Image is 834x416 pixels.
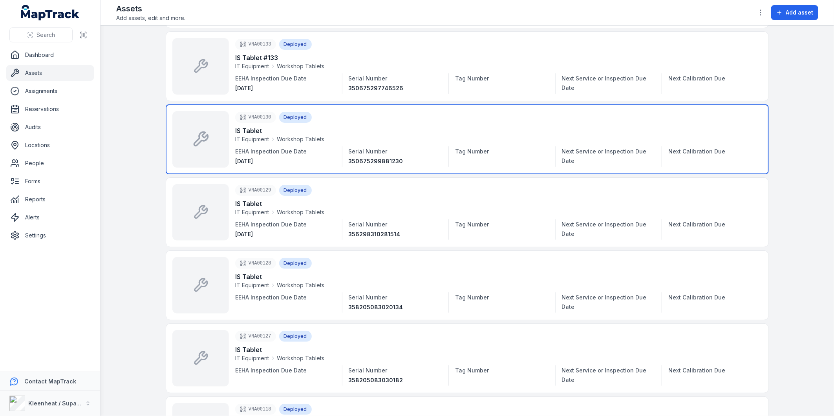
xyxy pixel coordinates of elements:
[6,101,94,117] a: Reservations
[349,304,403,310] span: 358205083020134
[349,231,401,237] span: 356298310281514
[6,192,94,207] a: Reports
[24,378,76,385] strong: Contact MapTrack
[21,5,80,20] a: MapTrack
[37,31,55,39] span: Search
[6,155,94,171] a: People
[6,210,94,225] a: Alerts
[6,83,94,99] a: Assignments
[235,85,253,91] span: [DATE]
[6,228,94,243] a: Settings
[235,231,253,237] span: [DATE]
[235,231,253,237] time: 15/04/2025, 12:00:00 am
[116,14,185,22] span: Add assets, edit and more.
[9,27,73,42] button: Search
[6,137,94,153] a: Locations
[116,3,185,14] h2: Assets
[6,65,94,81] a: Assets
[349,158,403,164] span: 350675299881230
[6,173,94,189] a: Forms
[786,9,813,16] span: Add asset
[349,377,403,383] span: 358205083030182
[235,158,253,164] time: 15/04/2025, 12:00:00 am
[771,5,818,20] button: Add asset
[349,85,404,91] span: 350675297746526
[6,119,94,135] a: Audits
[235,158,253,164] span: [DATE]
[235,85,253,91] time: 15/04/2025, 12:00:00 am
[6,47,94,63] a: Dashboard
[28,400,87,407] strong: Kleenheat / Supagas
